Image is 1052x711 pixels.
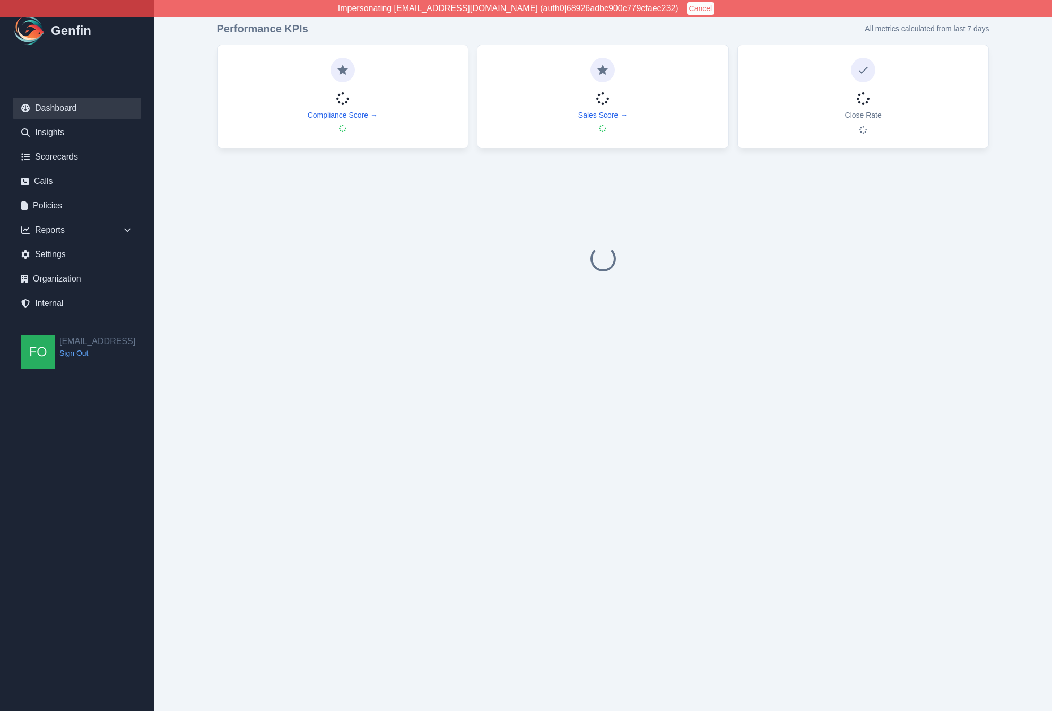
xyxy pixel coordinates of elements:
[13,14,47,48] img: Logo
[13,146,141,168] a: Scorecards
[13,98,141,119] a: Dashboard
[51,22,91,39] h1: Genfin
[13,220,141,241] div: Reports
[21,335,55,369] img: founders@genfin.ai
[59,348,135,358] a: Sign Out
[59,335,135,348] h2: [EMAIL_ADDRESS]
[845,110,882,120] p: Close Rate
[13,122,141,143] a: Insights
[13,268,141,289] a: Organization
[687,2,715,15] button: Cancel
[13,293,141,314] a: Internal
[217,21,308,36] h3: Performance KPIs
[865,23,989,34] p: All metrics calculated from last 7 days
[13,244,141,265] a: Settings
[578,110,628,120] a: Sales Score →
[308,110,378,120] a: Compliance Score →
[13,171,141,192] a: Calls
[13,195,141,216] a: Policies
